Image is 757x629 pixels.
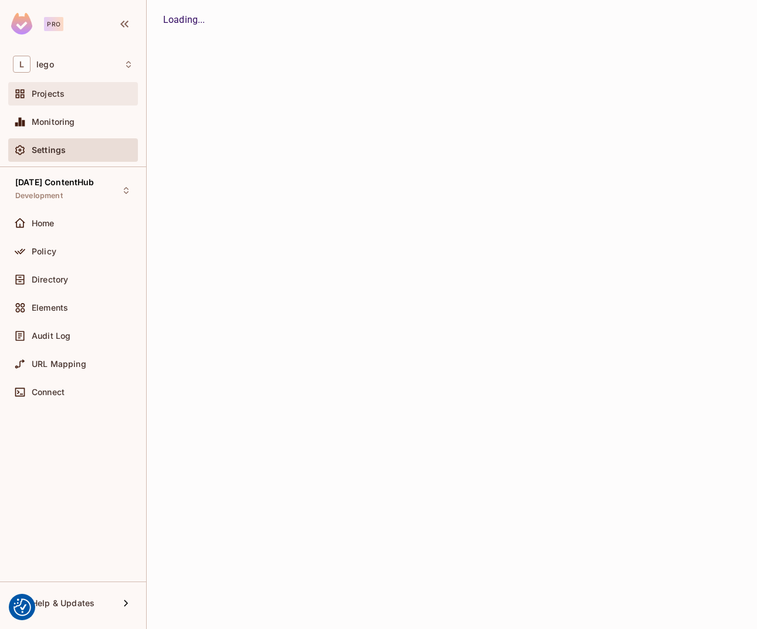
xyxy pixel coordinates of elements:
[32,219,55,228] span: Home
[32,387,65,397] span: Connect
[32,303,68,312] span: Elements
[15,191,63,200] span: Development
[44,17,63,31] div: Pro
[32,89,65,98] span: Projects
[163,13,741,27] div: Loading...
[11,13,32,35] img: SReyMgAAAABJRU5ErkJggg==
[13,599,31,616] img: Revisit consent button
[32,275,68,284] span: Directory
[36,60,54,69] span: Workspace: lego
[32,145,66,155] span: Settings
[13,56,31,73] span: L
[15,178,94,187] span: [DATE] ContentHub
[32,599,94,608] span: Help & Updates
[32,117,75,127] span: Monitoring
[13,599,31,616] button: Consent Preferences
[32,247,56,256] span: Policy
[32,331,70,341] span: Audit Log
[32,359,86,369] span: URL Mapping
